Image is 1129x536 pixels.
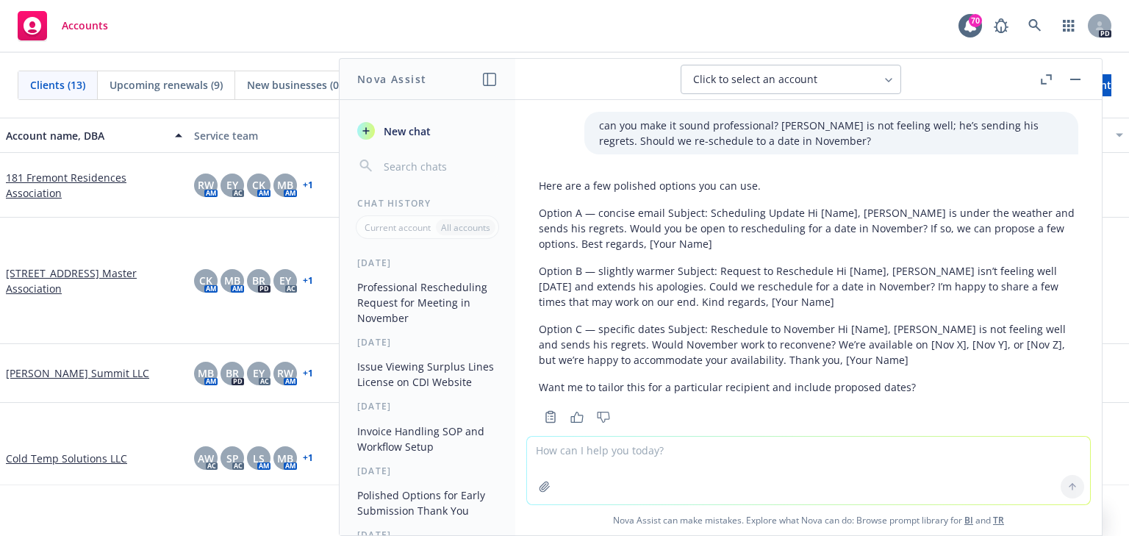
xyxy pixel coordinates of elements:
button: Click to select an account [681,65,901,94]
a: BI [964,514,973,526]
div: [DATE] [340,336,515,349]
a: + 1 [303,181,313,190]
input: Search chats [381,156,498,176]
span: Click to select an account [693,72,817,87]
button: Thumbs down [592,407,615,427]
span: MB [224,273,240,288]
p: All accounts [441,221,490,234]
span: MB [198,365,214,381]
a: 181 Fremont Residences Association [6,170,182,201]
span: LS [253,451,265,466]
p: Option B — slightly warmer Subject: Request to Reschedule Hi [Name], [PERSON_NAME] isn’t feeling ... [539,263,1078,310]
p: Want me to tailor this for a particular recipient and include proposed dates? [539,379,1078,395]
a: Cold Temp Solutions LLC [6,451,127,466]
a: TR [993,514,1004,526]
div: Account name, DBA [6,128,166,143]
div: [DATE] [340,257,515,269]
span: EY [226,177,238,193]
span: CK [252,177,265,193]
span: MB [277,451,293,466]
button: Issue Viewing Surplus Lines License on CDI Website [351,354,503,394]
span: MB [277,177,293,193]
a: + 1 [303,454,313,462]
div: [DATE] [340,400,515,412]
span: EY [279,273,291,288]
span: RW [198,177,214,193]
span: RW [277,365,293,381]
h1: Nova Assist [357,71,426,87]
span: Clients (13) [30,77,85,93]
a: Report a Bug [986,11,1016,40]
span: BR [226,365,239,381]
a: Switch app [1054,11,1083,40]
span: BR [252,273,265,288]
button: New chat [351,118,503,144]
button: Polished Options for Early Submission Thank You [351,483,503,523]
a: [PERSON_NAME] Summit LLC [6,365,149,381]
span: New businesses (0) [247,77,342,93]
p: Option A — concise email Subject: Scheduling Update Hi [Name], [PERSON_NAME] is under the weather... [539,205,1078,251]
p: can you make it sound professional? [PERSON_NAME] is not feeling well; he’s sending his regrets. ... [599,118,1064,149]
a: + 1 [303,369,313,378]
div: Service team [194,128,370,143]
div: Chat History [340,197,515,210]
p: Here are a few polished options you can use. [539,178,1078,193]
button: Invoice Handling SOP and Workflow Setup [351,419,503,459]
span: AW [198,451,214,466]
span: EY [253,365,265,381]
p: Option C — specific dates Subject: Reschedule to November Hi [Name], [PERSON_NAME] is not feeling... [539,321,1078,368]
a: Accounts [12,5,114,46]
svg: Copy to clipboard [544,410,557,424]
a: + 1 [303,276,313,285]
button: Service team [188,118,376,153]
span: CK [199,273,212,288]
button: Professional Rescheduling Request for Meeting in November [351,275,503,330]
span: New chat [381,124,431,139]
a: Search [1020,11,1050,40]
span: Upcoming renewals (9) [110,77,223,93]
a: [STREET_ADDRESS] Master Association [6,265,182,296]
span: SP [226,451,239,466]
span: Nova Assist can make mistakes. Explore what Nova can do: Browse prompt library for and [521,505,1096,535]
p: Current account [365,221,431,234]
span: Accounts [62,20,108,32]
div: 70 [969,14,982,27]
div: [DATE] [340,465,515,477]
